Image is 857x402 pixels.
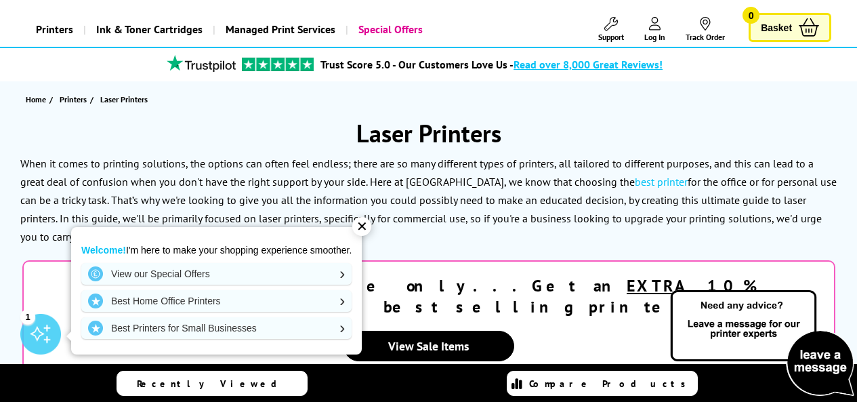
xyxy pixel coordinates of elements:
[20,157,837,244] p: When it comes to printing solutions, the options can often feel endless; there are so many differ...
[60,92,87,106] span: Printers
[81,317,352,339] a: Best Printers for Small Businesses
[20,309,35,324] div: 1
[644,32,665,42] span: Log In
[686,17,725,42] a: Track Order
[761,18,792,37] span: Basket
[352,217,371,236] div: ✕
[598,17,624,42] a: Support
[743,7,759,24] span: 0
[137,378,291,390] span: Recently Viewed
[242,58,314,71] img: trustpilot rating
[117,371,308,396] a: Recently Viewed
[14,117,843,149] h1: Laser Printers
[749,13,831,42] a: Basket 0
[26,92,49,106] a: Home
[507,371,698,396] a: Compare Products
[60,92,90,106] a: Printers
[213,12,346,47] a: Managed Print Services
[81,290,352,312] a: Best Home Office Printers
[346,12,433,47] a: Special Offers
[81,263,352,285] a: View our Special Offers
[100,94,148,104] span: Laser Printers
[644,17,665,42] a: Log In
[83,12,213,47] a: Ink & Toner Cartridges
[635,175,688,188] a: best printer
[667,288,857,399] img: Open Live Chat window
[161,55,242,72] img: trustpilot rating
[529,378,693,390] span: Compare Products
[81,245,126,256] strong: Welcome!
[514,58,663,71] span: Read over 8,000 Great Reviews!
[26,12,83,47] a: Printers
[100,275,757,317] strong: For a limited time only...Get an selected best selling printers!
[96,12,203,47] span: Ink & Toner Cartridges
[343,331,514,361] a: View Sale Items
[320,58,663,71] a: Trust Score 5.0 - Our Customers Love Us -Read over 8,000 Great Reviews!
[81,244,352,256] p: I'm here to make your shopping experience smoother.
[598,32,624,42] span: Support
